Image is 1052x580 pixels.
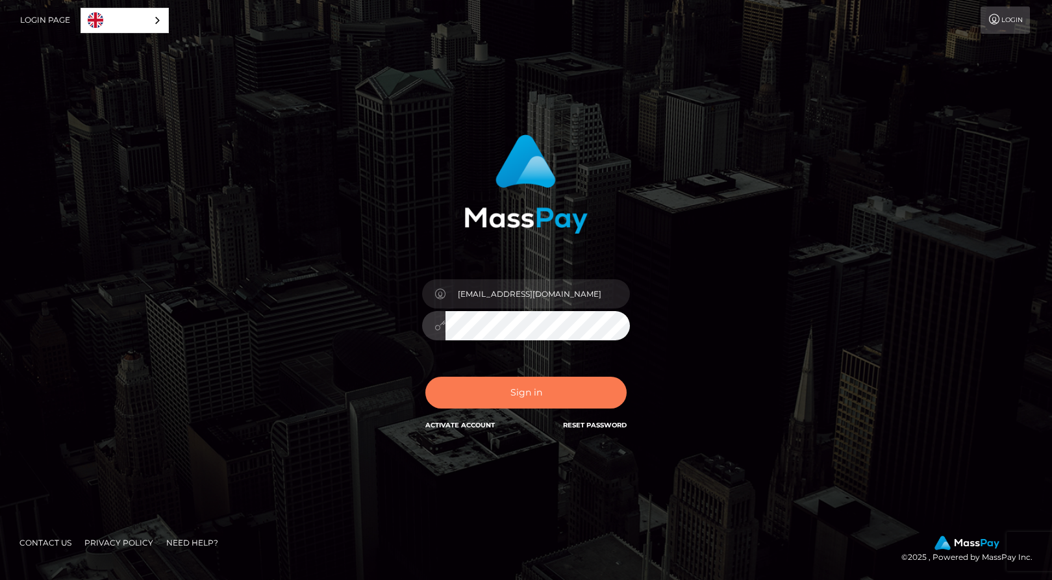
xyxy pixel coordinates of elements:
[425,421,495,429] a: Activate Account
[464,134,588,234] img: MassPay Login
[161,533,223,553] a: Need Help?
[79,533,158,553] a: Privacy Policy
[81,8,168,32] a: English
[934,536,999,550] img: MassPay
[81,8,169,33] div: Language
[901,536,1042,564] div: © 2025 , Powered by MassPay Inc.
[81,8,169,33] aside: Language selected: English
[445,279,630,309] input: E-mail...
[563,421,627,429] a: Reset Password
[14,533,77,553] a: Contact Us
[425,377,627,409] button: Sign in
[981,6,1030,34] a: Login
[20,6,70,34] a: Login Page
